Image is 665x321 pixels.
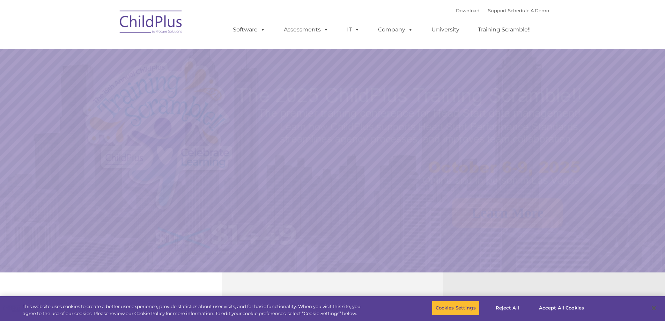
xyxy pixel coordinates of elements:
a: Software [226,23,272,37]
a: Download [456,8,480,13]
a: Company [371,23,420,37]
a: Training Scramble!! [471,23,538,37]
a: Support [488,8,507,13]
button: Cookies Settings [432,301,480,315]
a: University [424,23,466,37]
button: Close [646,300,662,316]
a: Assessments [277,23,335,37]
button: Accept All Cookies [535,301,588,315]
button: Reject All [486,301,529,315]
a: Schedule A Demo [508,8,549,13]
a: IT [340,23,367,37]
img: ChildPlus by Procare Solutions [116,6,186,41]
font: | [456,8,549,13]
a: Learn More [452,198,563,228]
div: This website uses cookies to create a better user experience, provide statistics about user visit... [23,303,366,317]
